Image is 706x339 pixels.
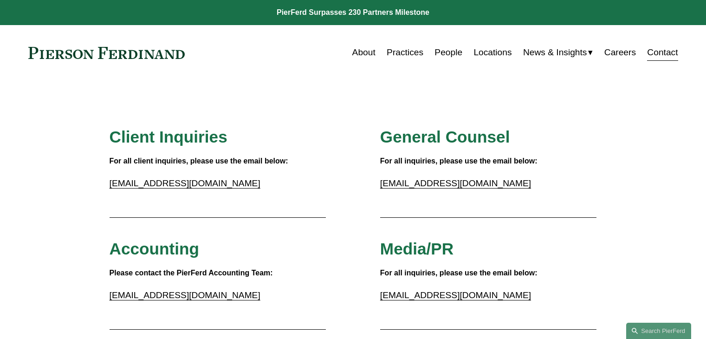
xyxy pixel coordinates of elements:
strong: For all client inquiries, please use the email below: [110,157,288,165]
a: [EMAIL_ADDRESS][DOMAIN_NAME] [380,178,531,188]
span: Accounting [110,240,200,258]
a: Contact [647,44,678,61]
strong: Please contact the PierFerd Accounting Team: [110,269,273,277]
span: General Counsel [380,128,510,146]
a: Search this site [626,323,691,339]
a: [EMAIL_ADDRESS][DOMAIN_NAME] [110,290,260,300]
span: News & Insights [523,45,587,61]
a: People [434,44,462,61]
a: folder dropdown [523,44,593,61]
a: About [352,44,376,61]
span: Media/PR [380,240,453,258]
strong: For all inquiries, please use the email below: [380,269,538,277]
a: Careers [604,44,636,61]
strong: For all inquiries, please use the email below: [380,157,538,165]
a: [EMAIL_ADDRESS][DOMAIN_NAME] [110,178,260,188]
a: Practices [387,44,423,61]
a: [EMAIL_ADDRESS][DOMAIN_NAME] [380,290,531,300]
a: Locations [473,44,512,61]
span: Client Inquiries [110,128,227,146]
